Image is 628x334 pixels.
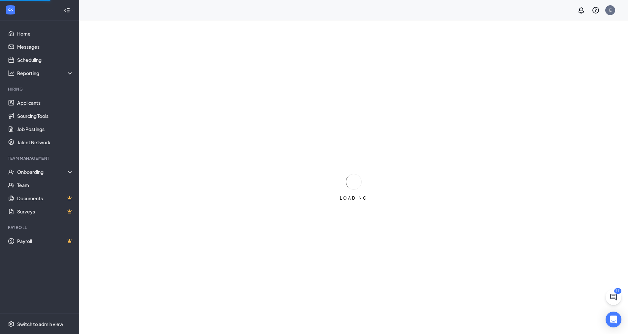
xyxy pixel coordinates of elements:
[17,192,74,205] a: DocumentsCrown
[17,123,74,136] a: Job Postings
[17,321,63,327] div: Switch to admin view
[337,195,370,201] div: LOADING
[8,321,15,327] svg: Settings
[8,169,15,175] svg: UserCheck
[577,6,585,14] svg: Notifications
[17,53,74,67] a: Scheduling
[17,179,74,192] a: Team
[17,235,74,248] a: PayrollCrown
[17,136,74,149] a: Talent Network
[17,70,74,76] div: Reporting
[17,96,74,109] a: Applicants
[610,293,617,301] svg: ChatActive
[609,7,612,13] div: E
[17,27,74,40] a: Home
[64,7,70,14] svg: Collapse
[17,109,74,123] a: Sourcing Tools
[614,288,621,294] div: 11
[606,289,621,305] button: ChatActive
[17,40,74,53] a: Messages
[8,225,72,230] div: Payroll
[592,6,600,14] svg: QuestionInfo
[8,70,15,76] svg: Analysis
[606,312,621,327] div: Open Intercom Messenger
[7,7,14,13] svg: WorkstreamLogo
[8,155,72,161] div: Team Management
[17,169,68,175] div: Onboarding
[17,205,74,218] a: SurveysCrown
[8,86,72,92] div: Hiring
